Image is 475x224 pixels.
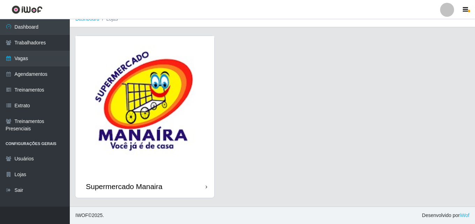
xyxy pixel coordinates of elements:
[75,36,214,198] a: Supermercado Manaira
[75,212,104,219] span: © 2025 .
[70,11,475,27] nav: breadcrumb
[75,36,214,175] img: cardImg
[460,212,469,218] a: iWof
[12,5,43,14] img: CoreUI Logo
[75,212,88,218] span: IWOF
[86,182,162,191] div: Supermercado Manaira
[422,212,469,219] span: Desenvolvido por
